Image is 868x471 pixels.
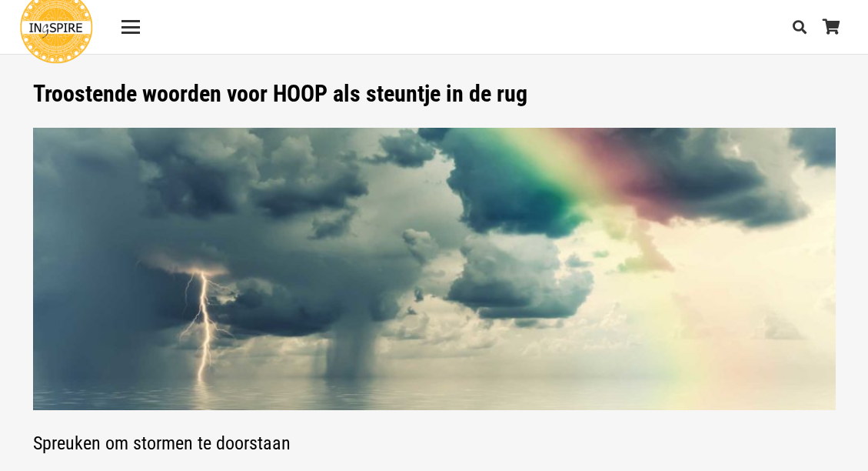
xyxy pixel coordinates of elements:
a: Menu [111,18,150,36]
h1: Troostende woorden voor HOOP als steuntje in de rug [33,80,836,108]
a: Zoeken [784,8,815,46]
h2: Spreuken om stormen te doorstaan [33,128,836,455]
img: Spreuken van Ingspire die een steuntje in de rug geven wanneer je dit het hardste nodig heb [33,128,836,410]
